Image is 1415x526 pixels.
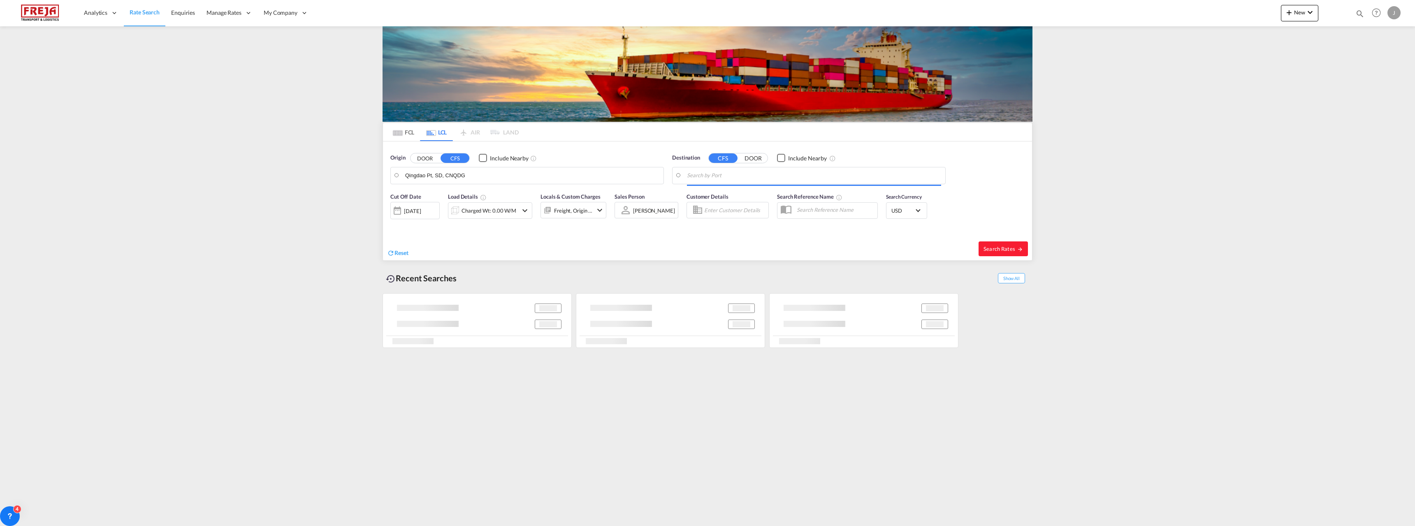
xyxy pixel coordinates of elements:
[1369,6,1387,21] div: Help
[448,193,487,200] span: Load Details
[479,154,529,162] md-checkbox: Checkbox No Ink
[1284,9,1315,16] span: New
[793,204,877,216] input: Search Reference Name
[1017,246,1023,252] md-icon: icon-arrow-right
[632,204,676,216] md-select: Sales Person: Jarkko Lamminpaa
[387,123,420,141] md-tab-item: FCL
[633,207,675,214] div: [PERSON_NAME]
[394,249,408,256] span: Reset
[387,249,408,258] div: icon-refreshReset
[1281,5,1318,21] button: icon-plus 400-fgNewicon-chevron-down
[264,9,297,17] span: My Company
[171,9,195,16] span: Enquiries
[891,204,923,216] md-select: Select Currency: $ USDUnited States Dollar
[441,153,469,163] button: CFS
[84,9,107,17] span: Analytics
[1305,7,1315,17] md-icon: icon-chevron-down
[891,207,914,214] span: USD
[480,194,487,201] md-icon: Chargeable Weight
[984,246,1023,252] span: Search Rates
[390,154,405,162] span: Origin
[405,169,659,182] input: Search by Port
[530,155,537,162] md-icon: Unchecked: Ignores neighbouring ports when fetching rates.Checked : Includes neighbouring ports w...
[387,123,519,141] md-pagination-wrapper: Use the left and right arrow keys to navigate between tabs
[448,202,532,219] div: Charged Wt: 0.00 W/Micon-chevron-down
[383,26,1032,122] img: LCL+%26+FCL+BACKGROUND.png
[1284,7,1294,17] md-icon: icon-plus 400-fg
[390,193,421,200] span: Cut Off Date
[829,155,836,162] md-icon: Unchecked: Ignores neighbouring ports when fetching rates.Checked : Includes neighbouring ports w...
[462,205,516,216] div: Charged Wt: 0.00 W/M
[672,154,700,162] span: Destination
[490,154,529,162] div: Include Nearby
[1387,6,1401,19] div: J
[979,241,1028,256] button: Search Ratesicon-arrow-right
[777,154,827,162] md-checkbox: Checkbox No Ink
[554,205,593,216] div: Freight Origin Destination
[387,249,394,257] md-icon: icon-refresh
[1355,9,1364,21] div: icon-magnify
[1355,9,1364,18] md-icon: icon-magnify
[739,153,768,163] button: DOOR
[404,207,421,215] div: [DATE]
[886,194,922,200] span: Search Currency
[520,206,530,215] md-icon: icon-chevron-down
[12,4,68,22] img: 586607c025bf11f083711d99603023e7.png
[383,141,1032,260] div: Origin DOOR CFS Checkbox No InkUnchecked: Ignores neighbouring ports when fetching rates.Checked ...
[206,9,241,17] span: Manage Rates
[788,154,827,162] div: Include Nearby
[687,193,728,200] span: Customer Details
[390,218,397,229] md-datepicker: Select
[704,204,766,216] input: Enter Customer Details
[386,274,396,284] md-icon: icon-backup-restore
[390,202,440,219] div: [DATE]
[998,273,1025,283] span: Show All
[130,9,160,16] span: Rate Search
[615,193,645,200] span: Sales Person
[1369,6,1383,20] span: Help
[595,205,605,215] md-icon: icon-chevron-down
[411,153,439,163] button: DOOR
[836,194,842,201] md-icon: Your search will be saved by the below given name
[687,169,941,182] input: Search by Port
[540,202,606,218] div: Freight Origin Destinationicon-chevron-down
[383,269,460,287] div: Recent Searches
[420,123,453,141] md-tab-item: LCL
[709,153,738,163] button: CFS
[540,193,601,200] span: Locals & Custom Charges
[777,193,842,200] span: Search Reference Name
